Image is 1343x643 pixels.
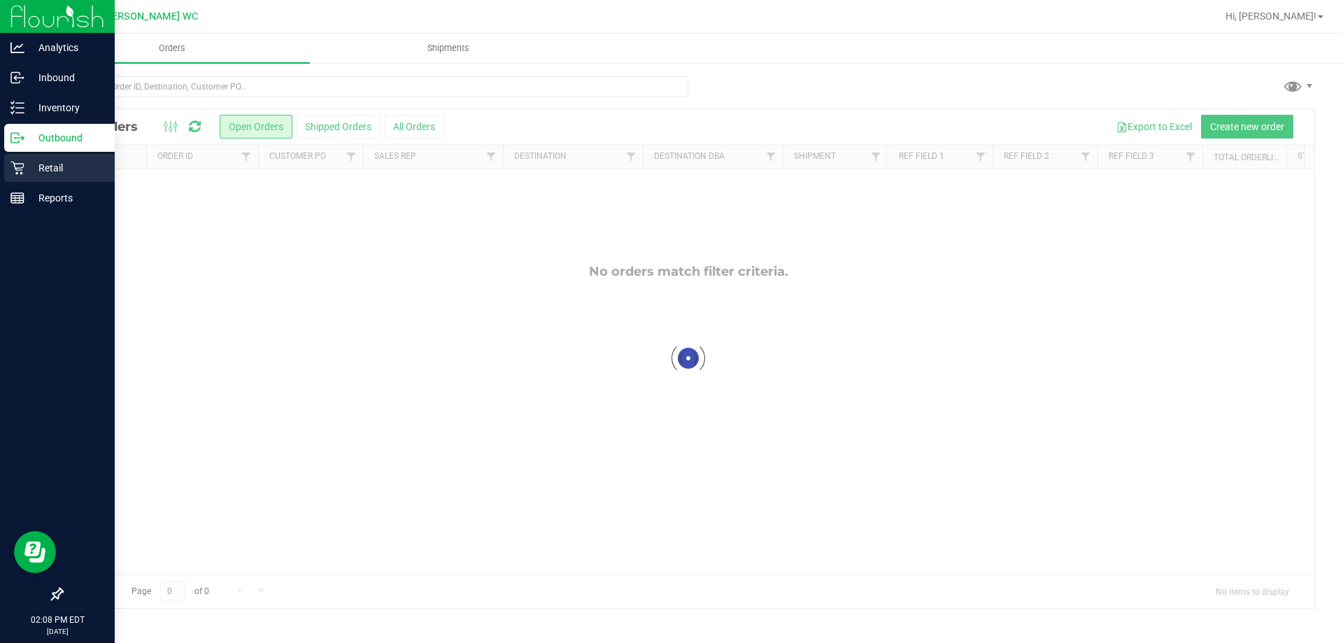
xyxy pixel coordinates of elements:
[24,129,108,146] p: Outbound
[1225,10,1316,22] span: Hi, [PERSON_NAME]!
[10,41,24,55] inline-svg: Analytics
[10,191,24,205] inline-svg: Reports
[140,42,204,55] span: Orders
[24,160,108,176] p: Retail
[10,131,24,145] inline-svg: Outbound
[6,614,108,626] p: 02:08 PM EDT
[14,531,56,573] iframe: Resource center
[24,190,108,206] p: Reports
[408,42,488,55] span: Shipments
[62,76,688,97] input: Search Order ID, Destination, Customer PO...
[310,34,586,63] a: Shipments
[10,71,24,85] inline-svg: Inbound
[10,161,24,175] inline-svg: Retail
[34,34,310,63] a: Orders
[24,69,108,86] p: Inbound
[6,626,108,637] p: [DATE]
[10,101,24,115] inline-svg: Inventory
[24,99,108,116] p: Inventory
[87,10,198,22] span: St. [PERSON_NAME] WC
[24,39,108,56] p: Analytics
